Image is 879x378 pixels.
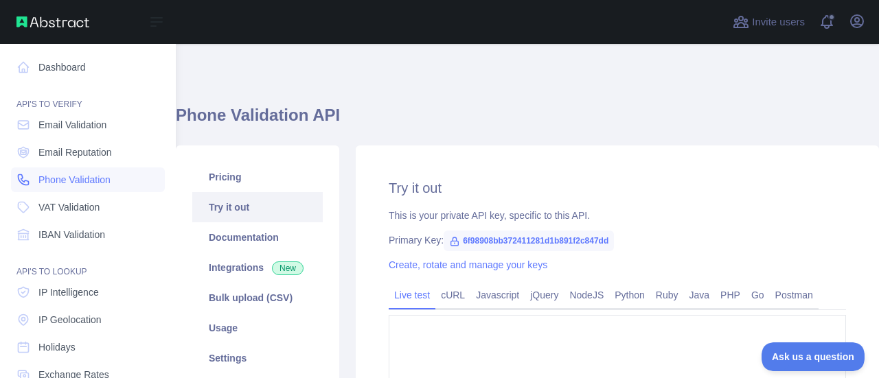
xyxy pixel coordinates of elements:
[470,284,525,306] a: Javascript
[389,209,846,222] div: This is your private API key, specific to this API.
[38,313,102,327] span: IP Geolocation
[11,167,165,192] a: Phone Validation
[746,284,770,306] a: Go
[389,259,547,270] a: Create, rotate and manage your keys
[389,233,846,247] div: Primary Key:
[192,283,323,313] a: Bulk upload (CSV)
[684,284,716,306] a: Java
[192,222,323,252] a: Documentation
[650,284,684,306] a: Ruby
[38,173,111,187] span: Phone Validation
[38,200,100,214] span: VAT Validation
[192,192,323,222] a: Try it out
[11,113,165,137] a: Email Validation
[715,284,746,306] a: PHP
[770,284,819,306] a: Postman
[11,250,165,277] div: API'S TO LOOKUP
[389,178,846,198] h2: Try it out
[272,261,304,275] span: New
[16,16,89,27] img: Abstract API
[564,284,609,306] a: NodeJS
[11,222,165,247] a: IBAN Validation
[38,118,106,132] span: Email Validation
[11,55,165,80] a: Dashboard
[389,284,435,306] a: Live test
[11,140,165,165] a: Email Reputation
[11,195,165,220] a: VAT Validation
[38,228,105,241] span: IBAN Validation
[38,340,76,354] span: Holidays
[192,343,323,373] a: Settings
[192,162,323,192] a: Pricing
[192,252,323,283] a: Integrations New
[435,284,470,306] a: cURL
[38,145,112,159] span: Email Reputation
[525,284,564,306] a: jQuery
[752,14,805,30] span: Invite users
[762,342,865,371] iframe: Toggle Customer Support
[609,284,650,306] a: Python
[176,104,879,137] h1: Phone Validation API
[11,335,165,359] a: Holidays
[11,82,165,110] div: API'S TO VERIFY
[444,231,614,251] span: 6f98908bb372411281d1b891f2c847dd
[38,285,99,299] span: IP Intelligence
[192,313,323,343] a: Usage
[730,11,808,33] button: Invite users
[11,307,165,332] a: IP Geolocation
[11,280,165,305] a: IP Intelligence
